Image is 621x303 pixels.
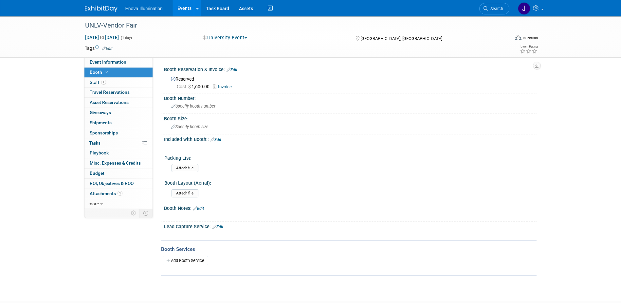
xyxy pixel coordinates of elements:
[118,191,122,196] span: 1
[84,118,153,128] a: Shipments
[101,80,106,85] span: 1
[84,57,153,67] a: Event Information
[210,137,221,142] a: Edit
[84,158,153,168] a: Misc. Expenses & Credits
[90,59,126,65] span: Event Information
[83,20,500,31] div: UNLV-Vendor Fair
[99,35,105,40] span: to
[471,34,538,44] div: Event Format
[85,6,118,12] img: ExhibitDay
[89,140,100,146] span: Tasks
[479,3,509,14] a: Search
[171,104,215,109] span: Specify booth number
[360,36,442,41] span: [GEOGRAPHIC_DATA], [GEOGRAPHIC_DATA]
[164,222,537,230] div: Lead Capture Service:
[169,74,532,90] div: Reserved
[90,150,109,155] span: Playbook
[84,128,153,138] a: Sponsorships
[164,134,537,143] div: Included with Booth::
[139,209,153,217] td: Toggle Event Tabs
[85,45,113,51] td: Tags
[213,84,235,89] a: Invoice
[90,171,104,176] span: Budget
[90,160,141,166] span: Misc. Expenses & Credits
[84,189,153,199] a: Attachments1
[193,206,204,211] a: Edit
[164,203,537,212] div: Booth Notes:
[84,108,153,118] a: Giveaways
[161,246,537,253] div: Booth Services
[177,84,212,89] span: 1,600.00
[84,138,153,148] a: Tasks
[90,120,112,125] span: Shipments
[84,78,153,88] a: Staff1
[88,201,99,206] span: more
[90,100,129,105] span: Asset Reservations
[84,68,153,77] a: Booth
[90,110,111,115] span: Giveaways
[163,256,208,265] a: Add Booth Service
[90,191,122,196] span: Attachments
[128,209,139,217] td: Personalize Event Tab Strip
[84,148,153,158] a: Playbook
[84,179,153,189] a: ROI, Objectives & ROO
[90,80,106,85] span: Staff
[227,68,237,72] a: Edit
[90,130,118,135] span: Sponsorships
[177,84,192,89] span: Cost: $
[171,124,209,129] span: Specify booth size
[518,2,530,15] img: Janelle Tlusty
[164,178,534,186] div: Booth Layout (Aerial):
[84,169,153,178] a: Budget
[164,93,537,102] div: Booth Number:
[90,181,134,186] span: ROI, Objectives & ROO
[164,65,537,73] div: Booth Reservation & Invoice:
[164,114,537,122] div: Booth Size:
[84,199,153,209] a: more
[522,35,538,40] div: In-Person
[200,34,250,41] button: University Event
[520,45,538,48] div: Event Rating
[125,6,163,11] span: Enova Illumination
[102,46,113,51] a: Edit
[488,6,503,11] span: Search
[120,36,132,40] span: (1 day)
[84,88,153,97] a: Travel Reservations
[515,35,521,40] img: Format-Inperson.png
[84,98,153,108] a: Asset Reservations
[90,70,110,75] span: Booth
[90,90,130,95] span: Travel Reservations
[105,70,108,74] i: Booth reservation complete
[85,34,119,40] span: [DATE] [DATE]
[164,153,534,161] div: Packing List:
[212,225,223,229] a: Edit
